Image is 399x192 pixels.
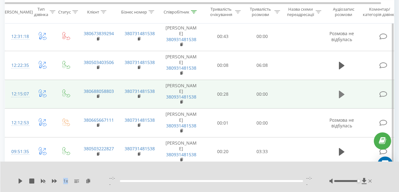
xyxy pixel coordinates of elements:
[125,88,155,94] a: 380731481538
[34,7,48,17] div: Тип дзвінка
[11,30,24,43] div: 12:31:18
[11,117,24,129] div: 12:12:53
[328,7,359,17] div: Аудіозапис розмови
[125,59,155,65] a: 380731481538
[159,22,203,51] td: [PERSON_NAME]
[203,137,243,166] td: 00:20
[159,137,203,166] td: [PERSON_NAME]
[159,80,203,109] td: [PERSON_NAME]
[306,175,314,187] span: --:--
[159,109,203,137] td: [PERSON_NAME]
[166,123,196,129] a: 380931481538
[166,94,196,100] a: 380931481538
[248,7,273,17] div: Тривалість розмови
[87,9,99,14] div: Клієнт
[1,9,33,14] div: [PERSON_NAME]
[84,117,114,123] a: 380665667111
[243,22,282,51] td: 00:00
[84,59,114,65] a: 380503403506
[166,152,196,157] a: 380931481538
[121,9,147,14] div: Бізнес номер
[203,80,243,109] td: 00:28
[159,51,203,80] td: [PERSON_NAME]
[164,9,189,14] div: Співробітник
[125,117,155,123] a: 380731481538
[125,30,155,36] a: 380731481538
[329,30,354,42] span: Розмова не відбулась
[166,36,196,42] a: 380931481538
[11,88,24,100] div: 12:15:07
[209,7,233,17] div: Тривалість очікування
[203,51,243,80] td: 00:08
[11,59,24,72] div: 12:22:35
[378,157,393,172] div: Open Intercom Messenger
[361,7,398,17] div: Коментар/категорія дзвінка
[243,80,282,109] td: 00:00
[84,146,114,152] a: 380503222827
[84,30,114,36] a: 380673839294
[243,109,282,137] td: 00:00
[84,88,114,94] a: 380688058803
[63,178,68,184] span: 1 x
[203,22,243,51] td: 00:43
[329,117,354,129] span: Розмова не відбулась
[11,146,24,158] div: 09:51:35
[203,109,243,137] td: 00:01
[58,9,71,14] div: Статус
[287,7,314,17] div: Назва схеми переадресації
[243,51,282,80] td: 06:08
[243,137,282,166] td: 03:33
[357,180,360,182] div: Accessibility label
[166,65,196,71] a: 380931481538
[109,175,120,187] span: --:--
[125,146,155,152] a: 380731481538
